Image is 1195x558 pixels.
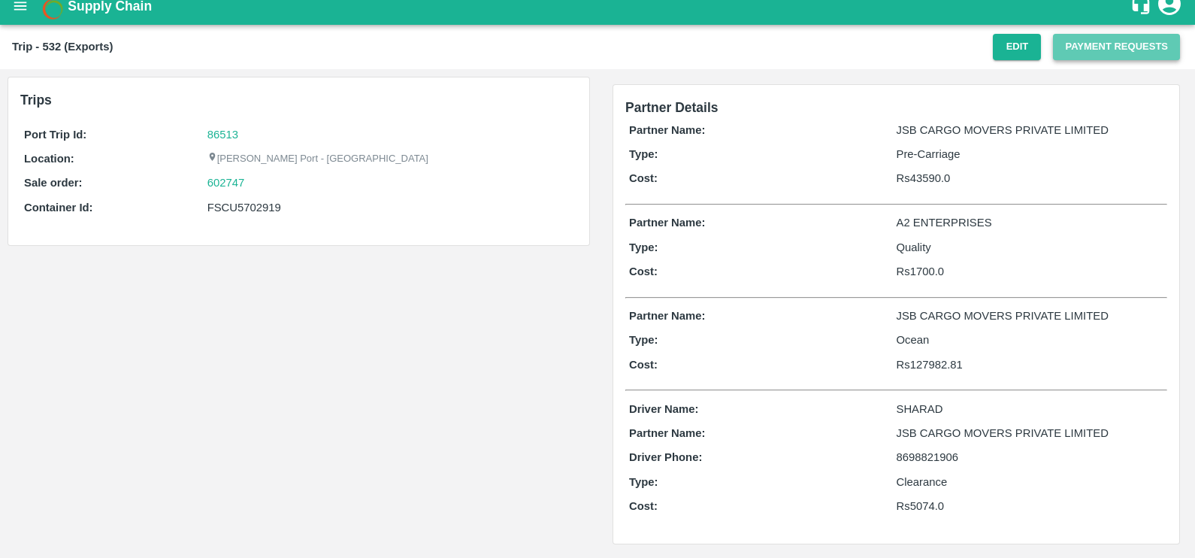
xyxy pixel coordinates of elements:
button: Payment Requests [1053,34,1180,60]
b: Partner Name: [629,310,705,322]
p: Rs 5074.0 [897,498,1164,514]
b: Cost: [629,172,658,184]
b: Type: [629,241,658,253]
p: JSB CARGO MOVERS PRIVATE LIMITED [897,425,1164,441]
p: 8698821906 [897,449,1164,466]
p: A2 ENTERPRISES [897,214,1164,231]
b: Partner Name: [629,427,705,439]
b: Type: [629,334,658,346]
p: Clearance [897,474,1164,490]
p: Rs 1700.0 [897,263,1164,280]
b: Container Id: [24,202,93,214]
button: Edit [993,34,1041,60]
b: Type: [629,148,658,160]
b: Port Trip Id: [24,129,86,141]
b: Cost: [629,359,658,371]
p: Ocean [897,332,1164,348]
b: Driver Phone: [629,451,702,463]
b: Partner Name: [629,124,705,136]
b: Partner Name: [629,217,705,229]
span: Partner Details [625,100,719,115]
b: Sale order: [24,177,83,189]
b: Cost: [629,500,658,512]
b: Cost: [629,265,658,277]
div: FSCU5702919 [207,199,573,216]
a: 602747 [207,174,245,191]
p: [PERSON_NAME] Port - [GEOGRAPHIC_DATA] [207,152,428,166]
b: Location: [24,153,74,165]
p: JSB CARGO MOVERS PRIVATE LIMITED [897,308,1164,324]
b: Trips [20,92,52,108]
p: SHARAD [897,401,1164,417]
a: 86513 [207,129,238,141]
b: Trip - 532 (Exports) [12,41,113,53]
p: Rs 43590.0 [897,170,1164,187]
b: Driver Name: [629,403,698,415]
p: Pre-Carriage [897,146,1164,162]
p: Quality [897,239,1164,256]
b: Type: [629,476,658,488]
p: JSB CARGO MOVERS PRIVATE LIMITED [897,122,1164,138]
p: Rs 127982.81 [897,356,1164,373]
